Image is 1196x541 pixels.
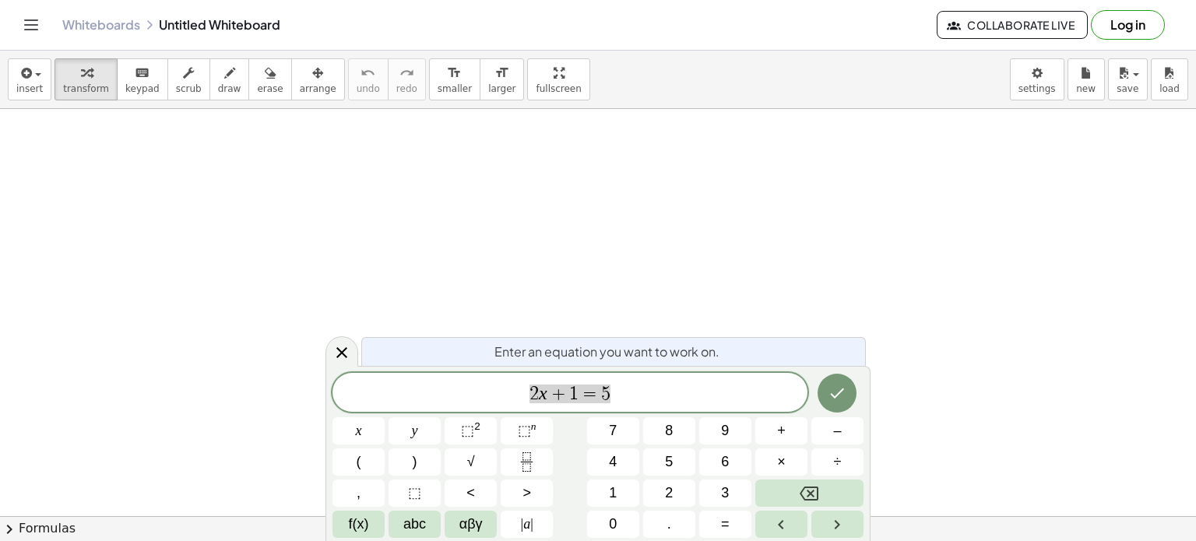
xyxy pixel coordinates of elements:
[488,83,515,94] span: larger
[300,83,336,94] span: arrange
[699,511,751,538] button: Equals
[459,514,483,535] span: αβγ
[389,480,441,507] button: Placeholder
[248,58,291,100] button: erase
[699,480,751,507] button: 3
[643,417,695,444] button: 8
[494,64,509,83] i: format_size
[536,83,581,94] span: fullscreen
[361,64,375,83] i: undo
[587,480,639,507] button: 1
[755,448,807,476] button: Times
[527,58,589,100] button: fullscreen
[332,417,385,444] button: x
[480,58,524,100] button: format_sizelarger
[257,83,283,94] span: erase
[1108,58,1148,100] button: save
[466,483,475,504] span: <
[501,448,553,476] button: Fraction
[408,483,421,504] span: ⬚
[665,483,673,504] span: 2
[539,383,547,403] var: x
[399,64,414,83] i: redo
[396,83,417,94] span: redo
[811,417,864,444] button: Minus
[721,451,729,472] span: 6
[62,17,140,33] a: Whiteboards
[445,511,497,538] button: Greek alphabet
[643,448,695,476] button: 5
[19,12,44,37] button: Toggle navigation
[445,417,497,444] button: Squared
[587,448,639,476] button: 4
[569,385,579,403] span: 1
[950,18,1075,32] span: Collaborate Live
[445,448,497,476] button: Square root
[521,516,524,532] span: |
[818,374,857,413] button: Done
[389,417,441,444] button: y
[699,448,751,476] button: 6
[643,480,695,507] button: 2
[8,58,51,100] button: insert
[811,511,864,538] button: Right arrow
[755,511,807,538] button: Left arrow
[721,514,730,535] span: =
[587,417,639,444] button: 7
[937,11,1088,39] button: Collaborate Live
[518,423,531,438] span: ⬚
[665,451,673,472] span: 5
[777,420,786,441] span: +
[531,420,536,432] sup: n
[474,420,480,432] sup: 2
[755,417,807,444] button: Plus
[332,480,385,507] button: ,
[356,420,362,441] span: x
[833,420,841,441] span: –
[438,83,472,94] span: smaller
[63,83,109,94] span: transform
[218,83,241,94] span: draw
[117,58,168,100] button: keyboardkeypad
[834,451,842,472] span: ÷
[501,511,553,538] button: Absolute value
[609,514,617,535] span: 0
[501,417,553,444] button: Superscript
[357,483,361,504] span: ,
[579,385,601,403] span: =
[609,420,617,441] span: 7
[1159,83,1180,94] span: load
[494,343,719,361] span: Enter an equation you want to work on.
[332,511,385,538] button: Functions
[55,58,118,100] button: transform
[388,58,426,100] button: redoredo
[332,448,385,476] button: (
[529,385,539,403] span: 2
[501,480,553,507] button: Greater than
[665,420,673,441] span: 8
[1117,83,1138,94] span: save
[357,451,361,472] span: (
[699,417,751,444] button: 9
[389,511,441,538] button: Alphabet
[587,511,639,538] button: 0
[1151,58,1188,100] button: load
[413,451,417,472] span: )
[1076,83,1096,94] span: new
[447,64,462,83] i: format_size
[349,514,369,535] span: f(x)
[609,451,617,472] span: 4
[643,511,695,538] button: .
[467,451,475,472] span: √
[412,420,418,441] span: y
[429,58,480,100] button: format_sizesmaller
[667,514,671,535] span: .
[16,83,43,94] span: insert
[721,420,729,441] span: 9
[609,483,617,504] span: 1
[777,451,786,472] span: ×
[135,64,149,83] i: keyboard
[521,514,533,535] span: a
[755,480,864,507] button: Backspace
[601,385,610,403] span: 5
